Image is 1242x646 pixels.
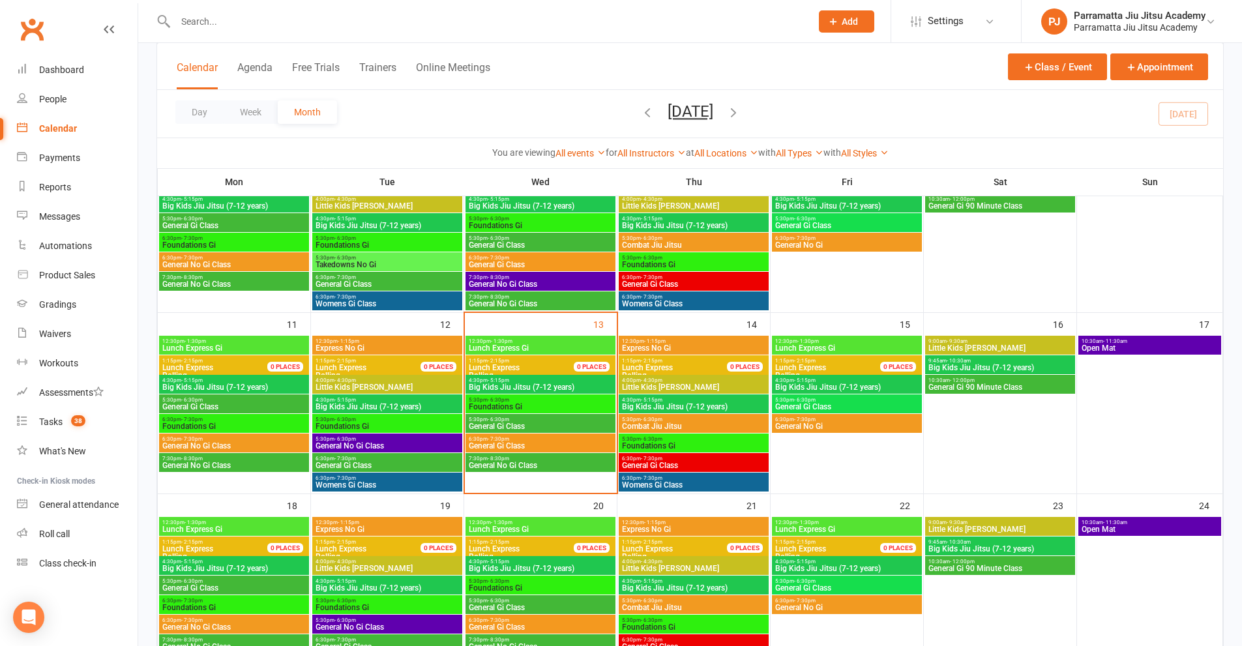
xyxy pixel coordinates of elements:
span: Rolling [621,364,743,379]
span: General Gi Class [775,222,919,229]
span: Big Kids Jiu Jitsu (7-12 years) [775,383,919,391]
span: General No Gi Class [162,442,306,450]
span: General Gi Class [162,403,306,411]
span: 12:30pm [162,338,306,344]
div: Dashboard [39,65,84,75]
div: 19 [440,494,464,516]
div: Product Sales [39,270,95,280]
a: What's New [17,437,138,466]
th: Sun [1077,168,1223,196]
span: General Gi Class [621,462,766,469]
span: - 6:30pm [334,255,356,261]
button: Free Trials [292,61,340,89]
span: 7:30pm [468,294,613,300]
div: Parramatta Jiu Jitsu Academy [1074,10,1205,22]
span: - 9:30am [947,338,968,344]
span: Settings [928,7,964,36]
span: - 2:15pm [181,358,203,364]
span: 12:30pm [162,520,306,525]
span: - 8:30pm [181,274,203,280]
span: 4:30pm [162,377,306,383]
span: Combat Jiu Jitsu [621,241,766,249]
span: Combat Jiu Jitsu [621,422,766,430]
span: 5:30pm [621,436,766,442]
span: - 7:30pm [334,456,356,462]
span: - 6:30pm [181,397,203,403]
span: General Gi 90 Minute Class [928,383,1072,391]
span: - 6:30pm [334,417,356,422]
span: - 2:15pm [334,358,356,364]
span: - 1:15pm [644,338,666,344]
span: - 6:30pm [794,216,816,222]
span: General Gi Class [315,462,460,469]
span: 5:30pm [468,216,613,222]
span: Takedowns No Gi [315,261,460,269]
span: 4:00pm [315,196,460,202]
span: Little Kids [PERSON_NAME] [315,202,460,210]
span: - 2:15pm [488,358,509,364]
span: Big Kids Jiu Jitsu (7-12 years) [468,383,613,391]
button: Month [278,100,337,124]
a: Roll call [17,520,138,549]
span: Rolling [315,364,436,379]
span: 6:30pm [315,456,460,462]
input: Search... [171,12,802,31]
span: 4:30pm [775,377,919,383]
span: Foundations Gi [468,403,613,411]
span: Womens Gi Class [315,300,460,308]
span: Foundations Gi [162,241,306,249]
div: 16 [1053,313,1076,334]
span: 1:15pm [621,358,743,364]
a: Waivers [17,319,138,349]
span: 6:30pm [162,255,306,261]
span: Big Kids Jiu Jitsu (7-12 years) [162,202,306,210]
span: - 6:30pm [641,255,662,261]
span: 12:30pm [468,338,613,344]
span: Lunch Express [316,363,366,372]
span: - 6:30pm [488,216,509,222]
a: Workouts [17,349,138,378]
span: General Gi Class [162,222,306,229]
button: Class / Event [1008,53,1107,80]
div: General attendance [39,499,119,510]
th: Wed [464,168,617,196]
span: - 7:30pm [334,274,356,280]
span: 4:00pm [621,377,766,383]
span: - 5:15pm [641,216,662,222]
span: - 6:30pm [641,235,662,241]
span: Big Kids Jiu Jitsu (7-12 years) [775,202,919,210]
span: 12:30pm [315,338,460,344]
span: Lunch Express Gi [775,344,919,352]
div: 23 [1053,494,1076,516]
span: - 12:00pm [950,377,975,383]
span: - 7:30pm [181,417,203,422]
span: - 5:15pm [334,216,356,222]
span: 5:30pm [468,397,613,403]
span: - 1:30pm [185,520,206,525]
span: Big Kids Jiu Jitsu (7-12 years) [621,403,766,411]
span: 5:30pm [315,255,460,261]
span: - 11:30am [1103,338,1127,344]
span: Little Kids [PERSON_NAME] [315,383,460,391]
span: General No Gi Class [162,280,306,288]
div: Payments [39,153,80,163]
span: - 5:15pm [794,196,816,202]
div: 22 [900,494,923,516]
div: Automations [39,241,92,251]
span: 6:30pm [315,294,460,300]
strong: You are viewing [492,147,555,158]
span: - 7:30pm [794,235,816,241]
span: 38 [71,415,85,426]
span: - 6:30pm [641,436,662,442]
div: 0 PLACES [574,362,610,372]
span: Express No Gi [315,344,460,352]
div: Class check-in [39,558,96,568]
span: - 5:15pm [641,397,662,403]
button: Agenda [237,61,273,89]
span: Open Mat [1081,344,1219,352]
span: 6:30pm [468,436,613,442]
div: 13 [593,313,617,334]
span: - 6:30pm [488,397,509,403]
span: - 5:15pm [488,196,509,202]
th: Tue [311,168,464,196]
